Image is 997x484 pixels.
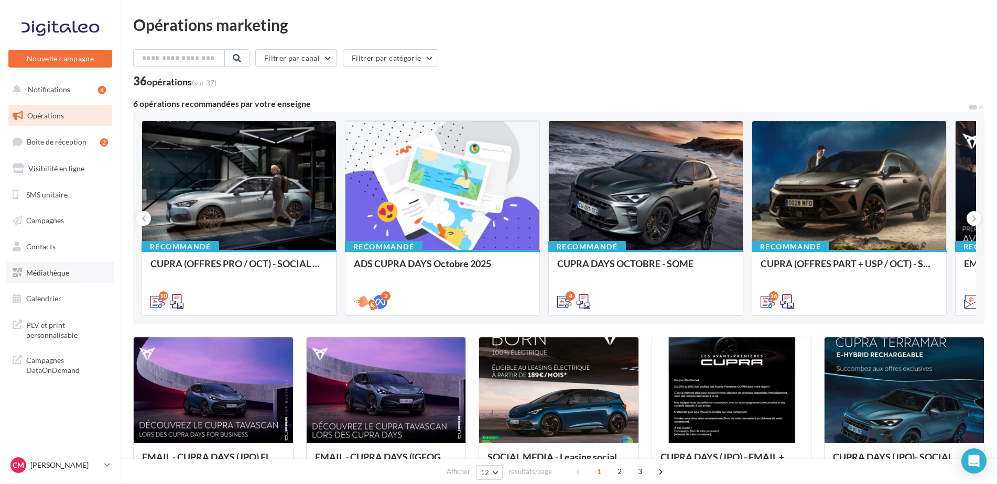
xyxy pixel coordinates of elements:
[761,258,938,279] div: CUPRA (OFFRES PART + USP / OCT) - SOCIAL MEDIA
[6,184,114,206] a: SMS unitaire
[315,452,458,472] div: EMAIL - CUPRA DAYS ([GEOGRAPHIC_DATA]) Private Générique
[133,75,216,87] div: 36
[6,210,114,232] a: Campagnes
[6,262,114,284] a: Médiathèque
[26,190,68,199] span: SMS unitaire
[27,137,86,146] span: Boîte de réception
[8,50,112,68] button: Nouvelle campagne
[508,467,552,477] span: résultats/page
[150,258,328,279] div: CUPRA (OFFRES PRO / OCT) - SOCIAL MEDIA
[557,258,734,279] div: CUPRA DAYS OCTOBRE - SOME
[30,460,100,470] p: [PERSON_NAME]
[476,465,503,480] button: 12
[752,241,829,252] div: Recommandé
[255,49,337,67] button: Filtrer par canal
[6,158,114,180] a: Visibilité en ligne
[26,353,108,376] span: Campagnes DataOnDemand
[159,291,168,301] div: 10
[660,452,803,472] div: CUPRA DAYS (JPO) - EMAIL + SMS
[133,100,968,108] div: 6 opérations recommandées par votre enseigne
[566,291,575,301] div: 4
[632,463,648,480] span: 3
[961,448,987,474] div: Open Intercom Messenger
[591,463,608,480] span: 1
[833,452,976,472] div: CUPRA DAYS (JPO)- SOCIAL MEDIA
[381,291,391,301] div: 2
[487,452,630,472] div: SOCIAL MEDIA - Leasing social électrique - CUPRA Born
[142,452,285,472] div: EMAIL - CUPRA DAYS (JPO) Fleet Générique
[100,138,108,147] div: 2
[13,460,24,470] span: CM
[548,241,626,252] div: Recommandé
[343,49,438,67] button: Filtrer par catégorie
[142,241,219,252] div: Recommandé
[133,17,984,32] div: Opérations marketing
[28,164,84,173] span: Visibilité en ligne
[6,79,110,101] button: Notifications 4
[6,314,114,345] a: PLV et print personnalisable
[28,85,70,94] span: Notifications
[26,216,64,225] span: Campagnes
[98,86,106,94] div: 4
[6,236,114,258] a: Contacts
[27,111,64,120] span: Opérations
[354,258,531,279] div: ADS CUPRA DAYS Octobre 2025
[8,455,112,475] a: CM [PERSON_NAME]
[6,349,114,380] a: Campagnes DataOnDemand
[769,291,778,301] div: 16
[147,77,216,86] div: opérations
[6,130,114,153] a: Boîte de réception2
[345,241,422,252] div: Recommandé
[6,105,114,127] a: Opérations
[26,294,61,303] span: Calendrier
[611,463,628,480] span: 2
[26,242,56,251] span: Contacts
[447,467,470,477] span: Afficher
[6,288,114,310] a: Calendrier
[26,318,108,340] span: PLV et print personnalisable
[26,268,69,277] span: Médiathèque
[481,468,490,477] span: 12
[192,78,216,87] span: (sur 37)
